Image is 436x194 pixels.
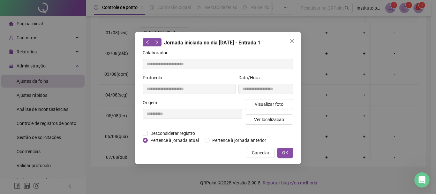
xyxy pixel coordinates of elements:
[282,149,288,156] span: OK
[245,114,293,125] button: Ver localização
[152,38,162,46] button: right
[143,49,172,56] label: Colaborador
[277,148,293,158] button: OK
[148,130,198,137] span: Desconsiderar registro
[143,38,293,47] div: Jornada iniciada no dia [DATE] - Entrada 1
[252,149,269,156] span: Cancelar
[254,116,284,123] span: Ver localização
[238,74,264,81] label: Data/Hora
[154,40,159,44] span: right
[148,137,201,144] span: Pertence à jornada atual
[255,101,283,108] span: Visualizar foto
[210,137,269,144] span: Pertence à jornada anterior
[247,148,274,158] button: Cancelar
[145,40,150,44] span: left
[143,74,166,81] label: Protocolo
[143,38,152,46] button: left
[414,172,430,188] iframe: Intercom live chat
[245,99,293,109] button: Visualizar foto
[289,38,295,43] span: close
[143,99,161,106] label: Origem
[287,36,297,46] button: Close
